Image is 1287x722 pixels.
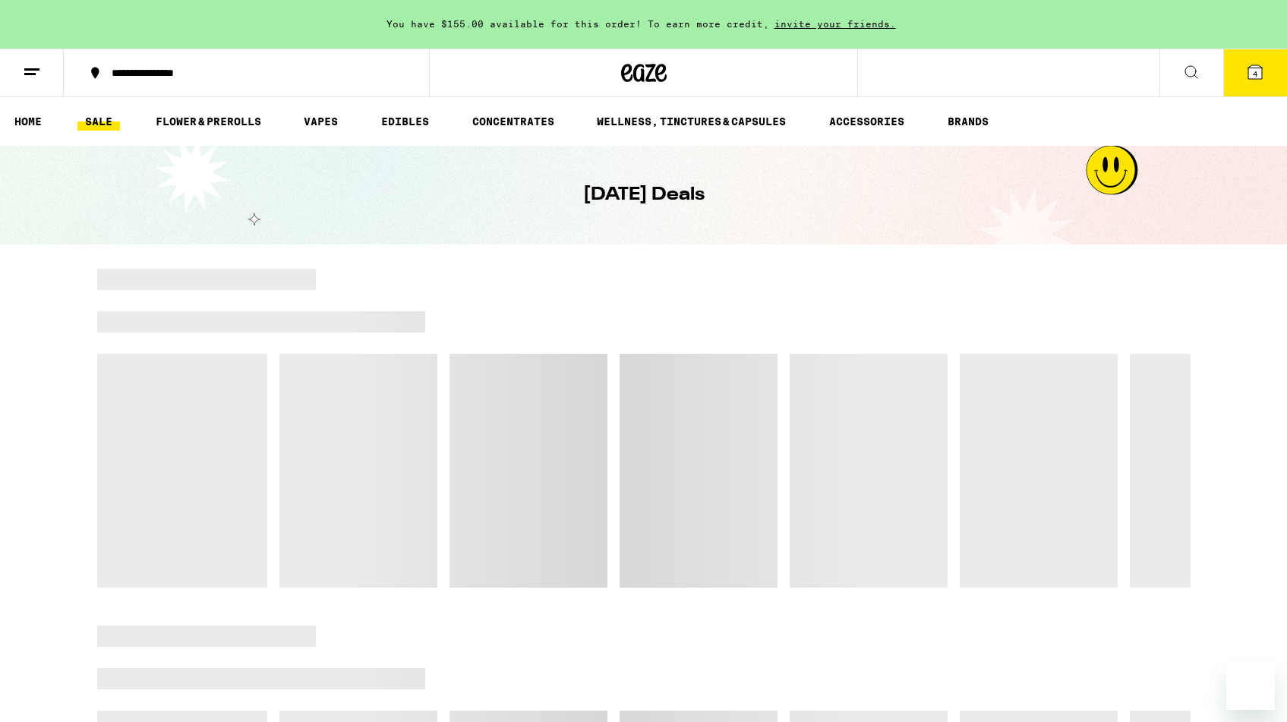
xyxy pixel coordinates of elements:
[296,112,345,131] a: VAPES
[1253,69,1257,78] span: 4
[583,182,705,208] h1: [DATE] Deals
[386,19,769,29] span: You have $155.00 available for this order! To earn more credit,
[374,112,437,131] a: EDIBLES
[589,112,793,131] a: WELLNESS, TINCTURES & CAPSULES
[1223,49,1287,96] button: 4
[940,112,996,131] a: BRANDS
[465,112,562,131] a: CONCENTRATES
[148,112,269,131] a: FLOWER & PREROLLS
[769,19,901,29] span: invite your friends.
[7,112,49,131] a: HOME
[1226,661,1275,710] iframe: Button to launch messaging window
[822,112,912,131] a: ACCESSORIES
[77,112,120,131] a: SALE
